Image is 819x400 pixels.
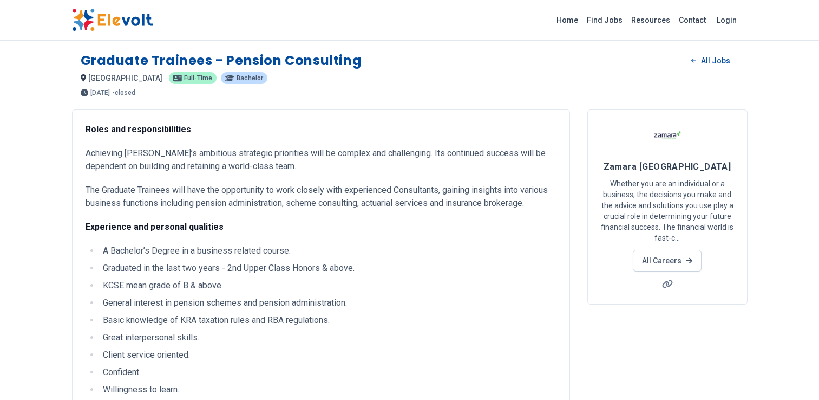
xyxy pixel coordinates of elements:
p: Whether you are an individual or a business, the decisions you make and the advice and solutions ... [601,178,734,243]
a: Home [552,11,582,29]
li: KCSE mean grade of B & above. [100,279,556,292]
span: Zamara [GEOGRAPHIC_DATA] [604,162,731,172]
a: Contact [674,11,710,29]
img: Elevolt [72,9,153,31]
span: [DATE] [90,89,110,96]
li: General interest in pension schemes and pension administration. [100,296,556,309]
span: Bachelor [237,75,263,81]
a: Find Jobs [582,11,627,29]
li: Willingness to learn. [100,383,556,396]
p: - closed [112,89,135,96]
img: Zamara Kenya [654,123,681,150]
a: Login [710,9,743,31]
strong: Roles and responsibilities [86,124,191,134]
li: Basic knowledge of KRA taxation rules and RBA regulations. [100,314,556,327]
li: Client service oriented. [100,349,556,362]
p: The Graduate Trainees will have the opportunity to work closely with experienced Consultants, gai... [86,184,556,210]
li: Graduated in the last two years - 2nd Upper Class Honors & above. [100,262,556,275]
a: All Jobs [683,53,738,69]
a: All Careers [633,250,702,272]
li: Confident. [100,366,556,379]
strong: Experience and personal qualities [86,222,224,232]
p: Achieving [PERSON_NAME]’s ambitious strategic priorities will be complex and challenging. Its con... [86,147,556,173]
li: Great interpersonal skills. [100,331,556,344]
li: A Bachelor’s Degree in a business related course. [100,244,556,257]
span: [GEOGRAPHIC_DATA] [88,74,162,82]
span: Full-time [184,75,212,81]
a: Resources [627,11,674,29]
h1: Graduate Trainees - Pension Consulting [81,52,362,69]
